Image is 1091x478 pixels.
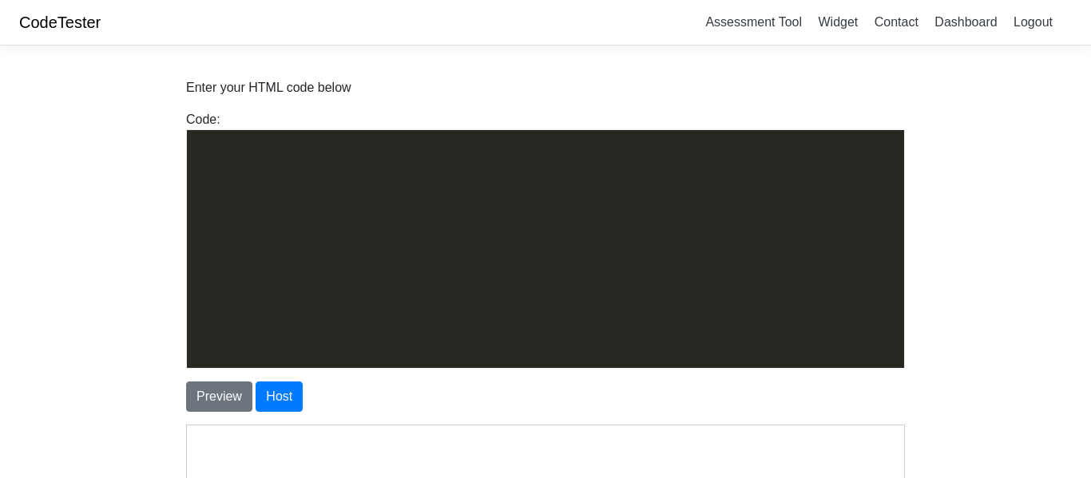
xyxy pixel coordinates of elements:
a: Widget [811,9,864,35]
a: Contact [868,9,925,35]
p: Enter your HTML code below [186,78,905,97]
a: CodeTester [19,14,101,31]
button: Host [256,381,303,412]
div: Code: [174,110,917,369]
button: Preview [186,381,252,412]
a: Dashboard [928,9,1003,35]
a: Logout [1007,9,1059,35]
a: Assessment Tool [699,9,808,35]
